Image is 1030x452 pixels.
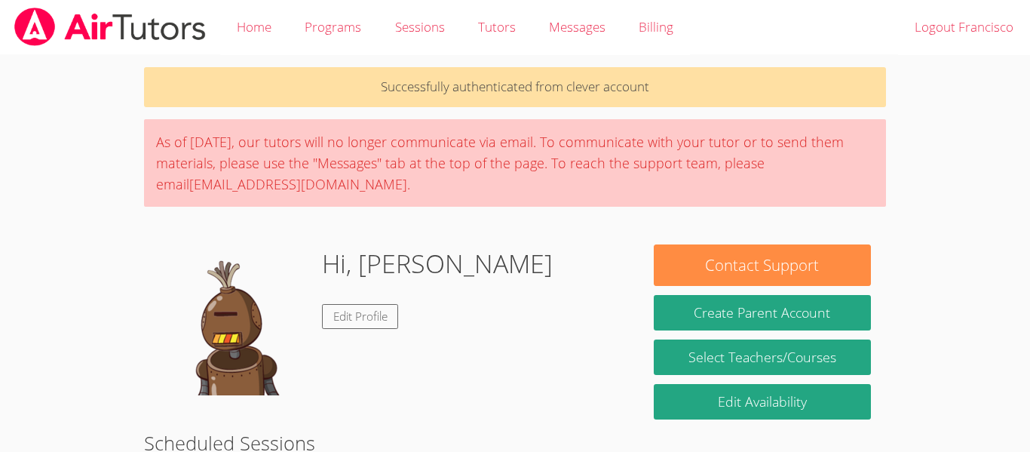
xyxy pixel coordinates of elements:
[654,244,871,286] button: Contact Support
[322,304,399,329] a: Edit Profile
[549,18,605,35] span: Messages
[144,67,886,107] p: Successfully authenticated from clever account
[144,119,886,207] div: As of [DATE], our tutors will no longer communicate via email. To communicate with your tutor or ...
[654,295,871,331] button: Create Parent Account
[654,384,871,420] a: Edit Availability
[654,340,871,375] a: Select Teachers/Courses
[322,244,553,283] h1: Hi, [PERSON_NAME]
[159,244,310,395] img: default.png
[13,8,207,46] img: airtutors_banner-c4298cdbf04f3fff15de1276eac7730deb9818008684d7c2e4769d2f7ddbe033.png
